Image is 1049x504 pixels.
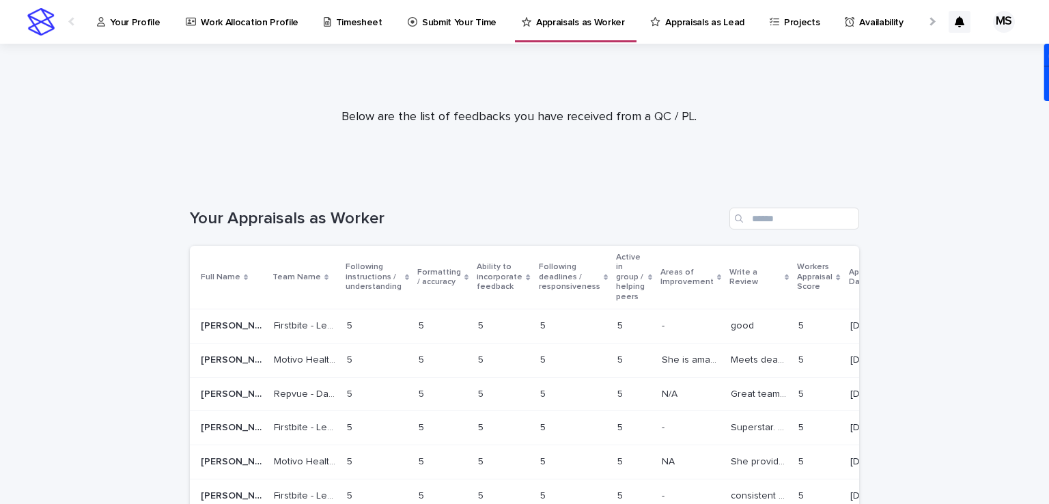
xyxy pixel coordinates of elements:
p: 5 [540,318,548,332]
p: Muzna Shakeel [201,386,266,400]
p: Workers Appraisal Score [797,260,833,294]
p: 5 [478,488,486,502]
p: Firstbite - Lead Gen [274,318,339,332]
tr: [PERSON_NAME][PERSON_NAME] Motivo Health - License VerificationMotivo Health - License Verificati... [190,445,914,479]
p: 5 [347,352,355,366]
p: 5 [347,386,355,400]
p: She provides very good quality and followa deadline [731,453,790,468]
p: Muzna Shakeel [201,352,266,366]
p: 5 [478,352,486,366]
p: Muzna Shakeel [201,453,266,468]
tr: [PERSON_NAME][PERSON_NAME] Motivo Health - License VerificationMotivo Health - License Verificati... [190,343,914,377]
p: 5 [419,488,427,502]
tr: [PERSON_NAME][PERSON_NAME] Repvue - Daily Ratings ReviewRepvue - Daily Ratings Review 55 55 55 55... [190,377,914,411]
h1: Your Appraisals as Worker [190,209,724,229]
tr: [PERSON_NAME][PERSON_NAME] Firstbite - Lead GenFirstbite - Lead Gen 55 55 55 55 55 -- goodgood 55... [190,309,914,343]
p: 5 [798,318,807,332]
p: 5 [798,419,807,434]
p: Motivo Health - License Verification [274,453,339,468]
p: Ability to incorporate feedback [477,260,522,294]
p: 5 [478,419,486,434]
p: Superstar. Very thorough with her work [731,419,790,434]
img: stacker-logo-s-only.png [27,8,55,36]
p: 5 [798,453,807,468]
p: 5 [617,386,626,400]
p: Following deadlines / responsiveness [539,260,600,294]
p: Appraisal Date [849,265,884,290]
p: Great team member. Client is happy with her overall performance [731,386,790,400]
p: 5 [419,386,427,400]
p: 5 [798,488,807,502]
p: Firstbite - Lead Gen [274,419,339,434]
p: Areas of Improvement [660,265,714,290]
p: Repvue - Daily Ratings Review [274,386,339,400]
p: 5 [798,352,807,366]
p: 5 [540,419,548,434]
p: 5 [617,453,626,468]
p: Write a Review [729,265,781,290]
p: 5 [347,453,355,468]
p: N/A [662,386,680,400]
p: Formatting / accuracy [417,265,461,290]
p: 5 [478,386,486,400]
p: [DATE] [850,389,892,400]
p: Motivo Health - License Verification [274,352,339,366]
p: - [662,419,667,434]
p: Muzna Shakeel [201,318,266,332]
p: 5 [478,453,486,468]
p: 5 [419,419,427,434]
p: Active in group / helping peers [616,250,645,305]
p: Meets deadline and give good quality [731,352,790,366]
p: good [731,318,757,332]
input: Search [729,208,859,229]
p: 5 [617,352,626,366]
p: Below are the list of feedbacks you have received from a QC / PL. [246,110,792,125]
p: [DATE] [850,320,892,332]
p: 5 [478,318,486,332]
p: - [662,488,667,502]
p: [DATE] [850,422,892,434]
p: 5 [540,453,548,468]
p: 5 [540,352,548,366]
p: 5 [540,386,548,400]
p: Team Name [272,270,321,285]
p: Muzna Shakeel [201,419,266,434]
p: consistent high preformer [731,488,790,502]
p: [DATE] [850,354,892,366]
p: 5 [419,453,427,468]
p: 5 [617,488,626,502]
p: She is amazing [662,352,723,366]
p: 5 [419,318,427,332]
tr: [PERSON_NAME][PERSON_NAME] Firstbite - Lead GenFirstbite - Lead Gen 55 55 55 55 55 -- Superstar. ... [190,411,914,445]
p: 5 [617,419,626,434]
p: Firstbite - Lead Gen [274,488,339,502]
p: Full Name [201,270,240,285]
p: 5 [540,488,548,502]
p: 5 [419,352,427,366]
p: 5 [347,488,355,502]
p: 5 [617,318,626,332]
p: Following instructions / understanding [346,260,402,294]
p: - [662,318,667,332]
p: 5 [347,318,355,332]
p: [DATE] [850,456,892,468]
p: NA [662,453,677,468]
p: 5 [798,386,807,400]
p: 5 [347,419,355,434]
p: Muzna Shakeel [201,488,266,502]
p: [DATE] [850,490,892,502]
div: MS [993,11,1015,33]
